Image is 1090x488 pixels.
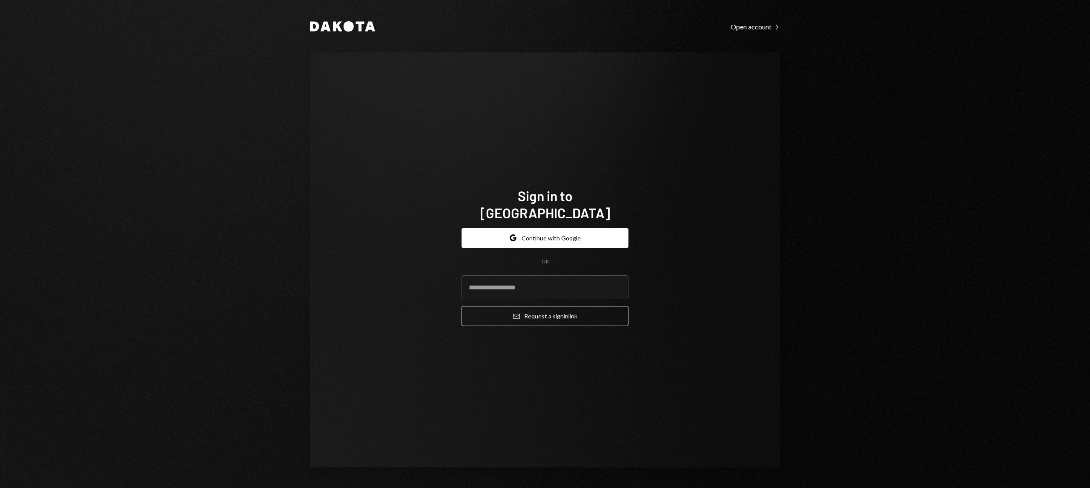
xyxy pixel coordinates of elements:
[462,306,628,326] button: Request a signinlink
[462,228,628,248] button: Continue with Google
[542,258,549,266] div: OR
[731,22,780,31] a: Open account
[462,187,628,221] h1: Sign in to [GEOGRAPHIC_DATA]
[731,23,780,31] div: Open account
